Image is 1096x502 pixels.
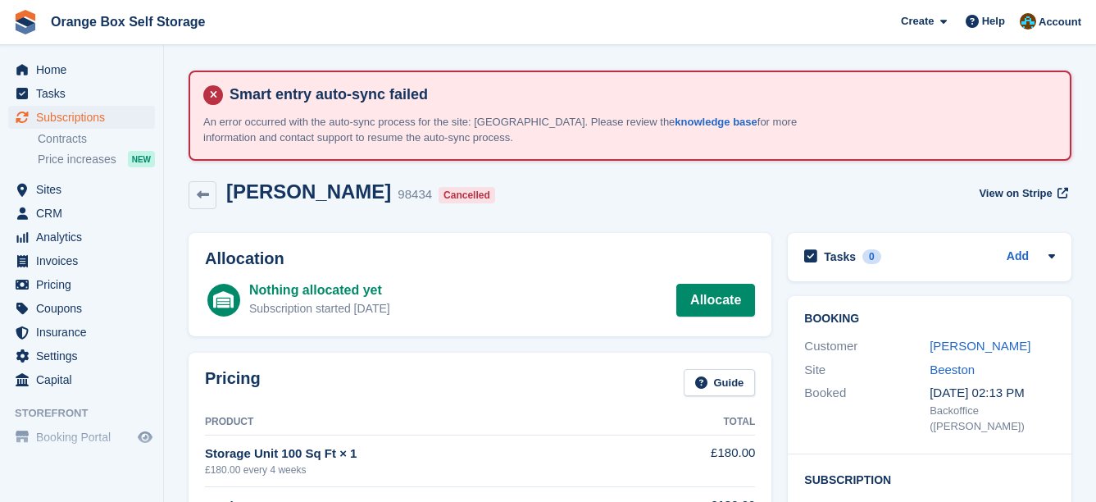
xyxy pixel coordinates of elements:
[8,273,155,296] a: menu
[862,249,881,264] div: 0
[804,471,1055,487] h2: Subscription
[205,445,630,463] div: Storage Unit 100 Sq Ft × 1
[630,409,755,436] th: Total
[930,339,1030,353] a: [PERSON_NAME]
[205,369,261,396] h2: Pricing
[223,85,1057,104] h4: Smart entry auto-sync failed
[8,426,155,449] a: menu
[398,185,432,204] div: 98434
[804,384,930,435] div: Booked
[8,321,155,344] a: menu
[1020,13,1036,30] img: Mike
[36,178,134,201] span: Sites
[205,463,630,477] div: £180.00 every 4 weeks
[8,202,155,225] a: menu
[930,363,975,376] a: Beeston
[930,384,1055,403] div: [DATE] 02:13 PM
[979,185,1052,202] span: View on Stripe
[8,297,155,320] a: menu
[804,313,1055,326] h2: Booking
[804,361,930,380] div: Site
[630,435,755,486] td: £180.00
[8,106,155,129] a: menu
[36,345,134,367] span: Settings
[15,405,163,422] span: Storefront
[36,297,134,320] span: Coupons
[135,427,155,447] a: Preview store
[36,226,134,249] span: Analytics
[1039,14,1081,30] span: Account
[8,345,155,367] a: menu
[36,106,134,129] span: Subscriptions
[824,249,856,264] h2: Tasks
[36,273,134,296] span: Pricing
[36,82,134,105] span: Tasks
[203,114,818,146] p: An error occurred with the auto-sync process for the site: [GEOGRAPHIC_DATA]. Please review the f...
[8,58,155,81] a: menu
[36,426,134,449] span: Booking Portal
[205,249,755,268] h2: Allocation
[676,284,755,317] a: Allocate
[38,152,116,167] span: Price increases
[44,8,212,35] a: Orange Box Self Storage
[36,249,134,272] span: Invoices
[684,369,756,396] a: Guide
[972,180,1071,208] a: View on Stripe
[36,58,134,81] span: Home
[930,403,1055,435] div: Backoffice ([PERSON_NAME])
[8,226,155,249] a: menu
[675,116,757,128] a: knowledge base
[205,409,630,436] th: Product
[36,368,134,391] span: Capital
[249,281,390,300] div: Nothing allocated yet
[8,249,155,272] a: menu
[36,321,134,344] span: Insurance
[38,131,155,147] a: Contracts
[804,337,930,356] div: Customer
[982,13,1005,30] span: Help
[8,368,155,391] a: menu
[36,202,134,225] span: CRM
[128,151,155,167] div: NEW
[1007,248,1029,267] a: Add
[8,82,155,105] a: menu
[8,178,155,201] a: menu
[439,187,495,203] div: Cancelled
[226,180,391,203] h2: [PERSON_NAME]
[249,300,390,317] div: Subscription started [DATE]
[38,150,155,168] a: Price increases NEW
[13,10,38,34] img: stora-icon-8386f47178a22dfd0bd8f6a31ec36ba5ce8667c1dd55bd0f319d3a0aa187defe.svg
[901,13,934,30] span: Create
